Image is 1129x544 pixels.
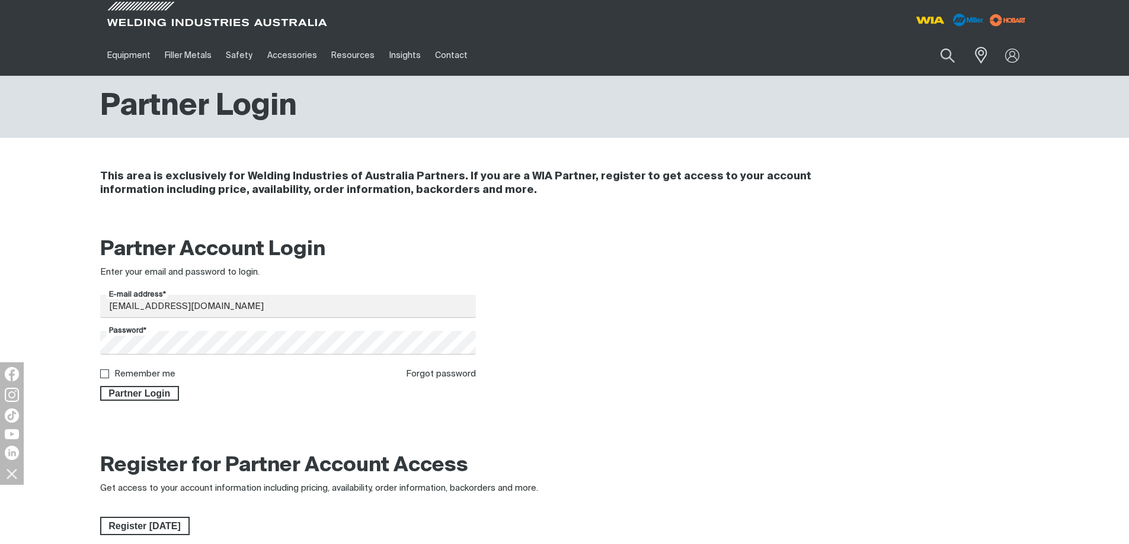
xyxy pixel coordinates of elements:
[324,35,382,76] a: Resources
[5,446,19,460] img: LinkedIn
[2,463,22,484] img: hide socials
[428,35,475,76] a: Contact
[100,35,797,76] nav: Main
[5,408,19,423] img: TikTok
[100,237,476,263] h2: Partner Account Login
[5,388,19,402] img: Instagram
[382,35,427,76] a: Insights
[5,367,19,381] img: Facebook
[986,11,1029,29] img: miller
[100,170,871,197] h4: This area is exclusively for Welding Industries of Australia Partners. If you are a WIA Partner, ...
[101,386,178,401] span: Partner Login
[100,88,297,126] h1: Partner Login
[912,41,967,69] input: Product name or item number...
[158,35,219,76] a: Filler Metals
[100,35,158,76] a: Equipment
[101,517,188,536] span: Register [DATE]
[100,484,538,493] span: Get access to your account information including pricing, availability, order information, backor...
[219,35,260,76] a: Safety
[100,386,180,401] button: Partner Login
[5,429,19,439] img: YouTube
[406,369,476,378] a: Forgot password
[114,369,175,378] label: Remember me
[260,35,324,76] a: Accessories
[100,517,190,536] a: Register Today
[100,453,468,479] h2: Register for Partner Account Access
[927,41,968,69] button: Search products
[100,266,476,279] div: Enter your email and password to login.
